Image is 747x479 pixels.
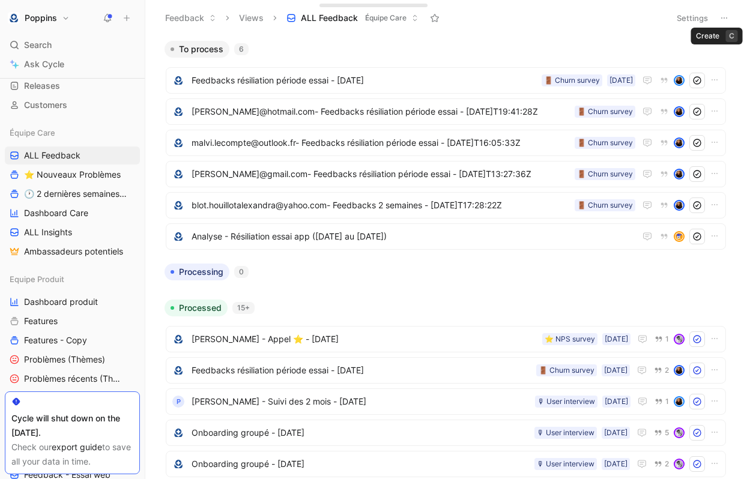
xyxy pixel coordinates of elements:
button: 1 [652,395,671,408]
div: 🚪 Churn survey [577,106,633,118]
div: [DATE] [605,396,628,408]
button: Views [234,9,269,27]
img: logo [172,230,184,243]
a: logo[PERSON_NAME] - Appel ⭐️ - [DATE][DATE]⭐️ NPS survey1avatar [166,326,726,352]
div: Equipe Produit [5,270,140,288]
img: avatar [675,76,683,85]
div: Équipe CareALL Feedback⭐ Nouveaux Problèmes🕐 2 dernières semaines - OccurencesDashboard CareALL I... [5,124,140,261]
a: Features - Copy [5,331,140,349]
div: 🎙 User interview [537,427,594,439]
span: [PERSON_NAME] - Suivi des 2 mois - [DATE] [192,394,530,409]
span: [PERSON_NAME]@gmail.com- Feedbacks résiliation période essai - [DATE]T13:27:36Z [192,167,570,181]
div: To process6 [160,41,732,254]
div: 15+ [232,302,255,314]
img: logo [172,106,184,118]
button: Feedback [160,9,222,27]
button: 2 [652,364,671,377]
a: logoblot.houillotalexandra@yahoo.com- Feedbacks 2 semaines - [DATE]T17:28:22Z🚪 Churn surveyavatar [166,192,726,218]
div: 🚪 Churn survey [539,364,594,376]
div: [DATE] [609,74,633,86]
span: Ambassadeurs potentiels [24,246,123,258]
div: 0 [234,266,249,278]
img: avatar [675,366,683,375]
span: Ask Cycle [24,57,64,71]
div: 🚪 Churn survey [544,74,600,86]
button: 1 [652,333,671,346]
img: logo [172,458,184,470]
span: [PERSON_NAME] - Appel ⭐️ - [DATE] [192,332,537,346]
button: Processing [165,264,229,280]
a: logomalvi.lecompte@outlook.fr- Feedbacks résiliation période essai - [DATE]T16:05:33Z🚪 Churn surv... [166,130,726,156]
div: [DATE] [604,427,628,439]
span: 2 [665,460,669,468]
a: Dashboard Care [5,204,140,222]
a: logoOnboarding groupé - [DATE][DATE]🎙 User interview2avatar [166,451,726,477]
span: ALL Feedback [301,12,358,24]
span: ALL Feedback [24,149,80,161]
a: logoFeedbacks résiliation période essai - [DATE][DATE]🚪 Churn surveyavatar [166,67,726,94]
button: Settings [671,10,713,26]
span: Equipe Produit [10,273,64,285]
div: Search [5,36,140,54]
img: logo [172,427,184,439]
a: Customers [5,96,140,114]
a: P[PERSON_NAME] - Suivi des 2 mois - [DATE][DATE]🎙 User interview1avatar [166,388,726,415]
img: avatar [675,460,683,468]
button: ALL FeedbackÉquipe Care [281,9,424,27]
span: Analyse - Résiliation essai app ([DATE] au [DATE]) [192,229,631,244]
img: logo [172,364,184,376]
a: logo[PERSON_NAME]@gmail.com- Feedbacks résiliation période essai - [DATE]T13:27:36Z🚪 Churn survey... [166,161,726,187]
span: Feedbacks résiliation période essai - [DATE] [192,363,531,378]
a: Releases [5,77,140,95]
a: export guide [52,442,102,452]
span: ALL Insights [24,226,72,238]
span: Onboarding groupé - [DATE] [192,457,530,471]
span: Feedbacks résiliation période essai - [DATE] [192,73,537,88]
a: Problèmes récents (Thèmes) [5,370,140,388]
img: avatar [675,335,683,343]
a: Features [5,312,140,330]
a: logoAnalyse - Résiliation essai app ([DATE] au [DATE])avatar [166,223,726,250]
div: 🎙 User interview [537,458,594,470]
img: avatar [675,232,683,241]
div: [DATE] [605,333,628,345]
span: 1 [665,398,669,405]
img: Poppins [8,12,20,24]
button: 2 [652,457,671,471]
div: [DATE] [604,458,628,470]
a: logoOnboarding groupé - [DATE][DATE]🎙 User interview5avatar [166,420,726,446]
div: Cycle will shut down on the [DATE]. [11,411,133,440]
a: Dashboard produit [5,293,140,311]
span: 🕐 2 dernières semaines - Occurences [24,188,127,200]
a: ALL Insights [5,223,140,241]
span: Onboarding groupé - [DATE] [192,426,530,440]
span: Équipe Care [365,12,407,24]
img: avatar [675,397,683,406]
img: avatar [675,170,683,178]
a: Problèmes (Thèmes) [5,351,140,369]
span: Processing [179,266,223,278]
span: Problèmes (Thèmes) [24,354,105,366]
button: PoppinsPoppins [5,10,73,26]
span: Problèmes récents (Thèmes) [24,373,124,385]
a: ALL Feedback [5,146,140,164]
span: Search [24,38,52,52]
div: Check our to save all your data in time. [11,440,133,469]
button: To process [165,41,229,58]
div: [DATE] [604,364,628,376]
img: logo [172,199,184,211]
span: ⭐ Nouveaux Problèmes [24,169,121,181]
span: Features - Copy [24,334,87,346]
a: logo[PERSON_NAME]@hotmail.com- Feedbacks résiliation période essai - [DATE]T19:41:28Z🚪 Churn surv... [166,98,726,125]
span: Processed [179,302,222,314]
span: malvi.lecompte@outlook.fr- Feedbacks résiliation période essai - [DATE]T16:05:33Z [192,136,570,150]
a: Ask Cycle [5,55,140,73]
span: Dashboard Care [24,207,88,219]
img: avatar [675,201,683,209]
div: 🎙 User interview [537,396,595,408]
img: avatar [675,139,683,147]
div: Processing0 [160,264,732,290]
span: 1 [665,336,669,343]
span: blot.houillotalexandra@yahoo.com- Feedbacks 2 semaines - [DATE]T17:28:22Z [192,198,570,212]
a: 🕐 2 dernières semaines - Occurences [5,185,140,203]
